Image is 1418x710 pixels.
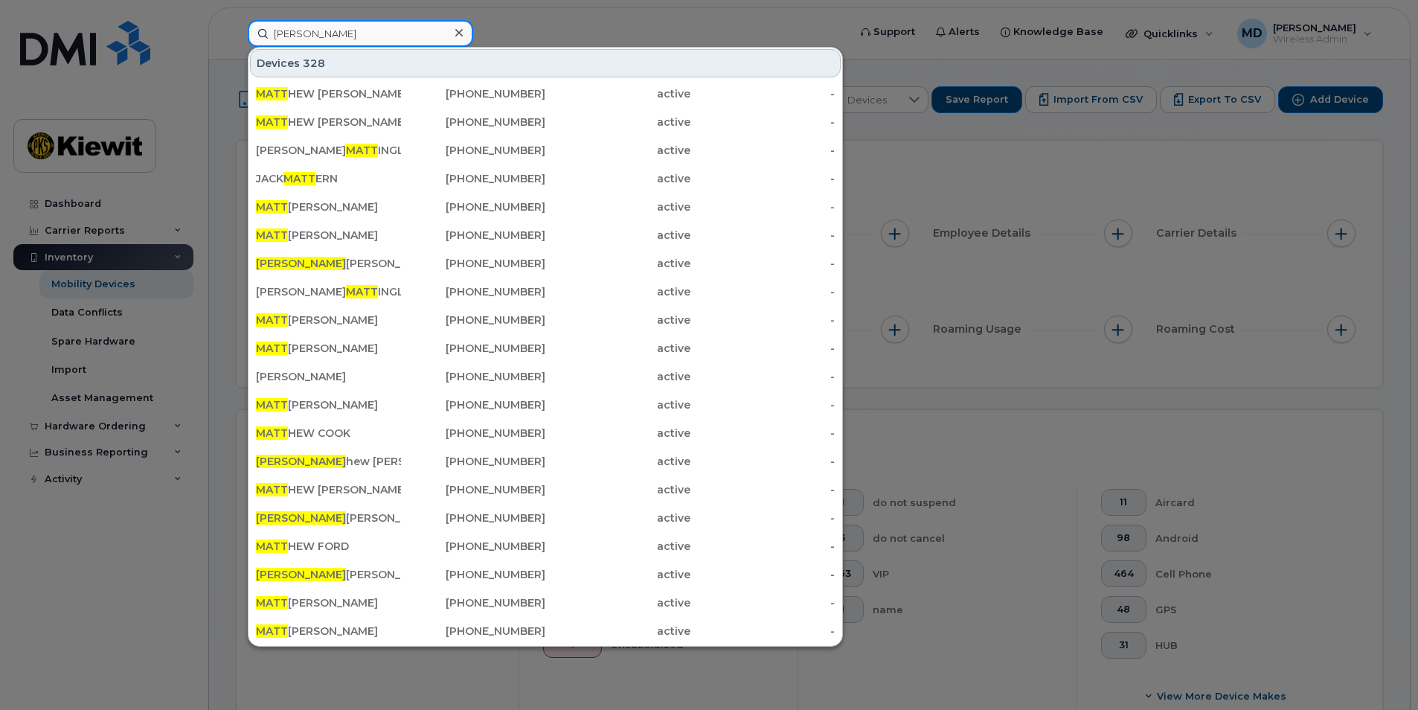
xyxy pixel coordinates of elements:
div: [PHONE_NUMBER] [401,539,546,554]
div: [PHONE_NUMBER] [401,369,546,384]
div: - [690,341,835,356]
div: - [690,284,835,299]
span: MATT [283,172,315,185]
div: - [690,115,835,129]
div: active [545,171,690,186]
div: active [545,511,690,525]
div: [PERSON_NAME] [256,199,401,214]
div: [PERSON_NAME] [256,228,401,243]
div: HEW COOK [256,426,401,441]
div: active [545,369,690,384]
div: HEW [PERSON_NAME] [256,86,401,101]
span: MATT [256,426,288,440]
div: - [690,624,835,639]
div: [PHONE_NUMBER] [401,115,546,129]
div: [PHONE_NUMBER] [401,624,546,639]
div: - [690,369,835,384]
a: MATT[PERSON_NAME][PHONE_NUMBER]active- [250,618,841,645]
div: - [690,256,835,271]
div: active [545,426,690,441]
a: MATTHEW COOK[PHONE_NUMBER]active- [250,420,841,447]
div: [PERSON_NAME] [256,369,401,384]
div: [PHONE_NUMBER] [401,199,546,214]
div: [PERSON_NAME] [256,595,401,610]
a: MATT[PERSON_NAME][PHONE_NUMBER]active- [250,222,841,249]
a: [PERSON_NAME][PERSON_NAME][PHONE_NUMBER]active- [250,505,841,531]
a: MATT[PERSON_NAME][PHONE_NUMBER]active- [250,335,841,362]
div: [PHONE_NUMBER] [401,426,546,441]
span: MATT [256,398,288,412]
div: - [690,454,835,469]
span: [PERSON_NAME] [256,511,346,525]
div: [PERSON_NAME] [256,511,401,525]
div: active [545,397,690,412]
div: Devices [250,49,841,77]
span: MATT [256,115,288,129]
div: - [690,143,835,158]
span: MATT [256,313,288,327]
div: [PERSON_NAME] [256,341,401,356]
div: [PERSON_NAME] [256,313,401,327]
span: MATT [256,596,288,610]
span: MATT [256,540,288,553]
div: - [690,228,835,243]
div: [PHONE_NUMBER] [401,86,546,101]
a: [PERSON_NAME]hew [PERSON_NAME][PHONE_NUMBER]active- [250,448,841,475]
span: MATT [256,87,288,100]
div: active [545,595,690,610]
div: - [690,313,835,327]
a: MATT[PERSON_NAME][PHONE_NUMBER]active- [250,307,841,333]
div: active [545,454,690,469]
div: HEW [PERSON_NAME] [256,115,401,129]
span: [PERSON_NAME] [256,568,346,581]
div: [PHONE_NUMBER] [401,313,546,327]
div: [PHONE_NUMBER] [401,595,546,610]
div: [PHONE_NUMBER] [401,454,546,469]
div: active [545,228,690,243]
a: [PERSON_NAME]MATTINGLY[PHONE_NUMBER]active- [250,278,841,305]
div: [PERSON_NAME] [256,624,401,639]
div: - [690,482,835,497]
span: MATT [256,342,288,355]
a: [PERSON_NAME][PERSON_NAME][PHONE_NUMBER]active- [250,561,841,588]
div: active [545,539,690,554]
div: active [545,143,690,158]
div: - [690,426,835,441]
span: 328 [303,56,325,71]
div: active [545,284,690,299]
span: MATT [346,144,378,157]
div: - [690,567,835,582]
div: [PERSON_NAME] INGLY [256,284,401,299]
div: - [690,397,835,412]
div: active [545,624,690,639]
div: JACK ERN [256,171,401,186]
div: HEW FORD [256,539,401,554]
span: [PERSON_NAME] [256,257,346,270]
span: MATT [256,624,288,638]
div: [PERSON_NAME] [256,567,401,582]
div: [PHONE_NUMBER] [401,397,546,412]
div: hew [PERSON_NAME] [256,454,401,469]
div: [PHONE_NUMBER] [401,482,546,497]
div: [PHONE_NUMBER] [401,341,546,356]
div: active [545,341,690,356]
div: - [690,511,835,525]
span: MATT [346,285,378,298]
div: active [545,86,690,101]
span: MATT [256,228,288,242]
div: - [690,539,835,554]
div: [PHONE_NUMBER] [401,511,546,525]
div: [PHONE_NUMBER] [401,284,546,299]
span: [PERSON_NAME] [256,455,346,468]
span: MATT [256,200,288,214]
a: MATT[PERSON_NAME][PHONE_NUMBER]active- [250,391,841,418]
div: [PHONE_NUMBER] [401,143,546,158]
div: [PHONE_NUMBER] [401,228,546,243]
div: active [545,199,690,214]
div: [PHONE_NUMBER] [401,567,546,582]
span: MATT [256,483,288,496]
div: - [690,86,835,101]
div: [PERSON_NAME] [256,256,401,271]
a: MATTHEW [PERSON_NAME][PHONE_NUMBER]active- [250,80,841,107]
div: active [545,482,690,497]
